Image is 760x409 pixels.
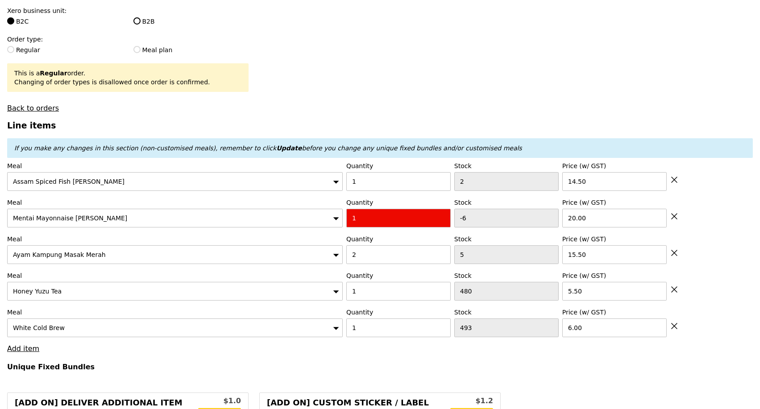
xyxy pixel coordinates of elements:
[346,308,451,317] label: Quantity
[7,271,343,280] label: Meal
[562,271,667,280] label: Price (w/ GST)
[450,396,493,406] div: $1.2
[198,396,241,406] div: $1.0
[7,104,59,112] a: Back to orders
[13,288,62,295] span: Honey Yuzu Tea
[7,17,14,25] input: B2C
[14,69,241,87] div: This is a order. Changing of order types is disallowed once order is confirmed.
[7,46,14,53] input: Regular
[7,344,39,353] a: Add item
[13,215,127,222] span: Mentai Mayonnaise [PERSON_NAME]
[346,235,451,244] label: Quantity
[7,198,343,207] label: Meal
[562,308,667,317] label: Price (w/ GST)
[7,308,343,317] label: Meal
[7,121,753,130] h3: Line items
[276,145,302,152] b: Update
[133,46,141,53] input: Meal plan
[346,198,451,207] label: Quantity
[346,161,451,170] label: Quantity
[13,251,106,258] span: Ayam Kampung Masak Merah
[40,70,67,77] b: Regular
[454,198,559,207] label: Stock
[133,45,249,54] label: Meal plan
[7,45,122,54] label: Regular
[13,178,125,185] span: Assam Spiced Fish [PERSON_NAME]
[7,35,249,44] label: Order type:
[7,17,122,26] label: B2C
[7,235,343,244] label: Meal
[562,161,667,170] label: Price (w/ GST)
[7,6,249,15] label: Xero business unit:
[133,17,141,25] input: B2B
[346,271,451,280] label: Quantity
[7,363,753,371] h4: Unique Fixed Bundles
[562,235,667,244] label: Price (w/ GST)
[454,235,559,244] label: Stock
[14,145,522,152] em: If you make any changes in this section (non-customised meals), remember to click before you chan...
[454,161,559,170] label: Stock
[454,271,559,280] label: Stock
[454,308,559,317] label: Stock
[133,17,249,26] label: B2B
[7,161,343,170] label: Meal
[562,198,667,207] label: Price (w/ GST)
[13,324,65,331] span: White Cold Brew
